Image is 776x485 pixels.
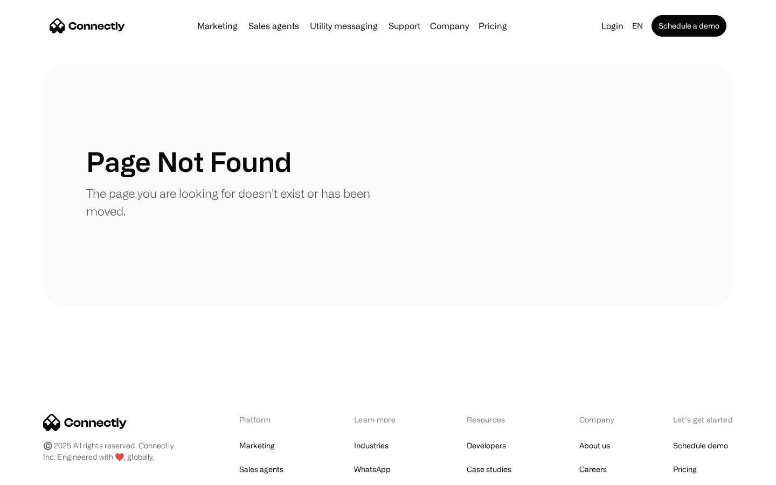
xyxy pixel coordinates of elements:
[22,466,65,481] ul: Language list
[239,438,275,453] a: Marketing
[239,462,283,477] a: Sales agents
[244,22,303,30] a: Sales agents
[86,145,292,178] h1: Page Not Found
[579,438,610,453] a: About us
[193,22,242,30] a: Marketing
[579,462,607,477] a: Careers
[306,22,382,30] a: Utility messaging
[384,22,425,30] a: Support
[474,22,511,30] a: Pricing
[632,18,643,33] div: en
[579,414,617,425] div: Company
[11,465,65,481] aside: Language selected: English
[354,462,391,477] a: WhatsApp
[597,18,628,33] a: Login
[673,462,697,477] a: Pricing
[467,414,523,425] div: Resources
[673,438,728,453] a: Schedule demo
[354,414,411,425] div: Learn more
[239,414,298,425] div: Platform
[86,184,388,220] p: The page you are looking for doesn't exist or has been moved.
[354,438,389,453] a: Industries
[467,462,511,477] a: Case studies
[652,15,726,37] a: Schedule a demo
[467,438,506,453] a: Developers
[673,414,733,425] div: Let’s get started
[430,18,469,33] div: Company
